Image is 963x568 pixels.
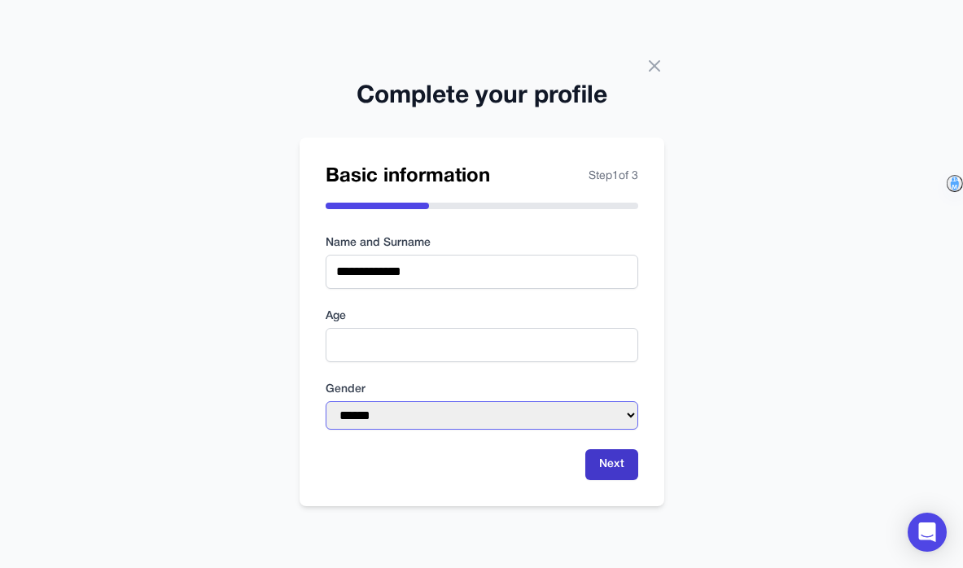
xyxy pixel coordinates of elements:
label: Gender [326,382,638,398]
span: Step 1 of 3 [589,168,638,185]
h2: Basic information [326,164,490,190]
h2: Complete your profile [300,82,664,111]
label: Age [326,308,638,325]
div: Open Intercom Messenger [908,513,947,552]
button: Next [585,449,638,480]
label: Name and Surname [326,235,638,251]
